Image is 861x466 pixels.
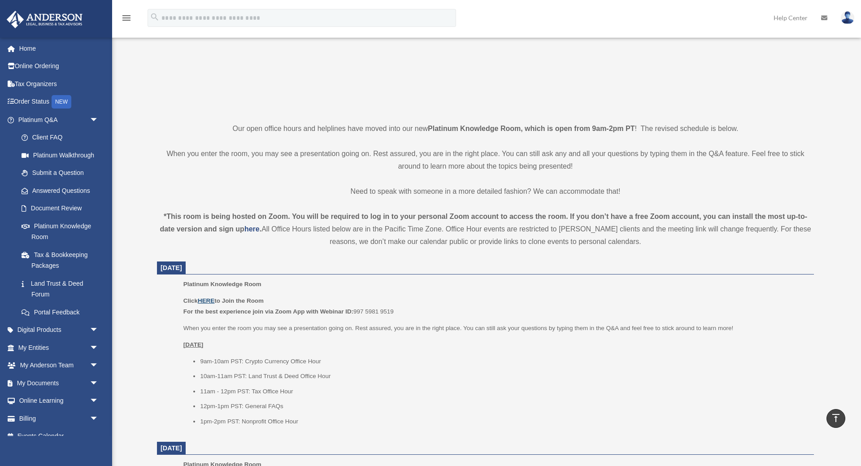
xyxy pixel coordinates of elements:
[6,409,112,427] a: Billingarrow_drop_down
[13,164,112,182] a: Submit a Question
[183,308,353,315] b: For the best experience join via Zoom App with Webinar ID:
[6,321,112,339] a: Digital Productsarrow_drop_down
[183,323,808,334] p: When you enter the room you may see a presentation going on. Rest assured, you are in the right p...
[157,122,814,135] p: Our open office hours and helplines have moved into our new ! The revised schedule is below.
[157,185,814,198] p: Need to speak with someone in a more detailed fashion? We can accommodate that!
[200,356,808,367] li: 9am-10am PST: Crypto Currency Office Hour
[6,111,112,129] a: Platinum Q&Aarrow_drop_down
[200,401,808,412] li: 12pm-1pm PST: General FAQs
[260,225,261,233] strong: .
[161,444,182,452] span: [DATE]
[841,11,854,24] img: User Pic
[826,409,845,428] a: vertical_align_top
[13,217,108,246] a: Platinum Knowledge Room
[90,409,108,428] span: arrow_drop_down
[90,321,108,340] span: arrow_drop_down
[831,413,841,423] i: vertical_align_top
[244,225,260,233] a: here
[13,274,112,303] a: Land Trust & Deed Forum
[6,93,112,111] a: Order StatusNEW
[200,386,808,397] li: 11am - 12pm PST: Tax Office Hour
[13,303,112,321] a: Portal Feedback
[150,12,160,22] i: search
[183,296,808,317] p: 997 5981 9519
[6,339,112,357] a: My Entitiesarrow_drop_down
[90,111,108,129] span: arrow_drop_down
[121,13,132,23] i: menu
[157,210,814,248] div: All Office Hours listed below are in the Pacific Time Zone. Office Hour events are restricted to ...
[90,339,108,357] span: arrow_drop_down
[200,371,808,382] li: 10am-11am PST: Land Trust & Deed Office Hour
[6,374,112,392] a: My Documentsarrow_drop_down
[6,357,112,375] a: My Anderson Teamarrow_drop_down
[13,200,112,218] a: Document Review
[428,125,635,132] strong: Platinum Knowledge Room, which is open from 9am-2pm PT
[90,357,108,375] span: arrow_drop_down
[6,427,112,445] a: Events Calendar
[183,341,204,348] u: [DATE]
[13,146,112,164] a: Platinum Walkthrough
[90,392,108,410] span: arrow_drop_down
[6,75,112,93] a: Tax Organizers
[4,11,85,28] img: Anderson Advisors Platinum Portal
[160,213,807,233] strong: *This room is being hosted on Zoom. You will be required to log in to your personal Zoom account ...
[52,95,71,109] div: NEW
[157,148,814,173] p: When you enter the room, you may see a presentation going on. Rest assured, you are in the right ...
[13,129,112,147] a: Client FAQ
[121,16,132,23] a: menu
[198,297,214,304] a: HERE
[183,297,264,304] b: Click to Join the Room
[6,39,112,57] a: Home
[6,57,112,75] a: Online Ordering
[183,281,261,287] span: Platinum Knowledge Room
[13,246,112,274] a: Tax & Bookkeeping Packages
[90,374,108,392] span: arrow_drop_down
[6,392,112,410] a: Online Learningarrow_drop_down
[13,182,112,200] a: Answered Questions
[161,264,182,271] span: [DATE]
[200,416,808,427] li: 1pm-2pm PST: Nonprofit Office Hour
